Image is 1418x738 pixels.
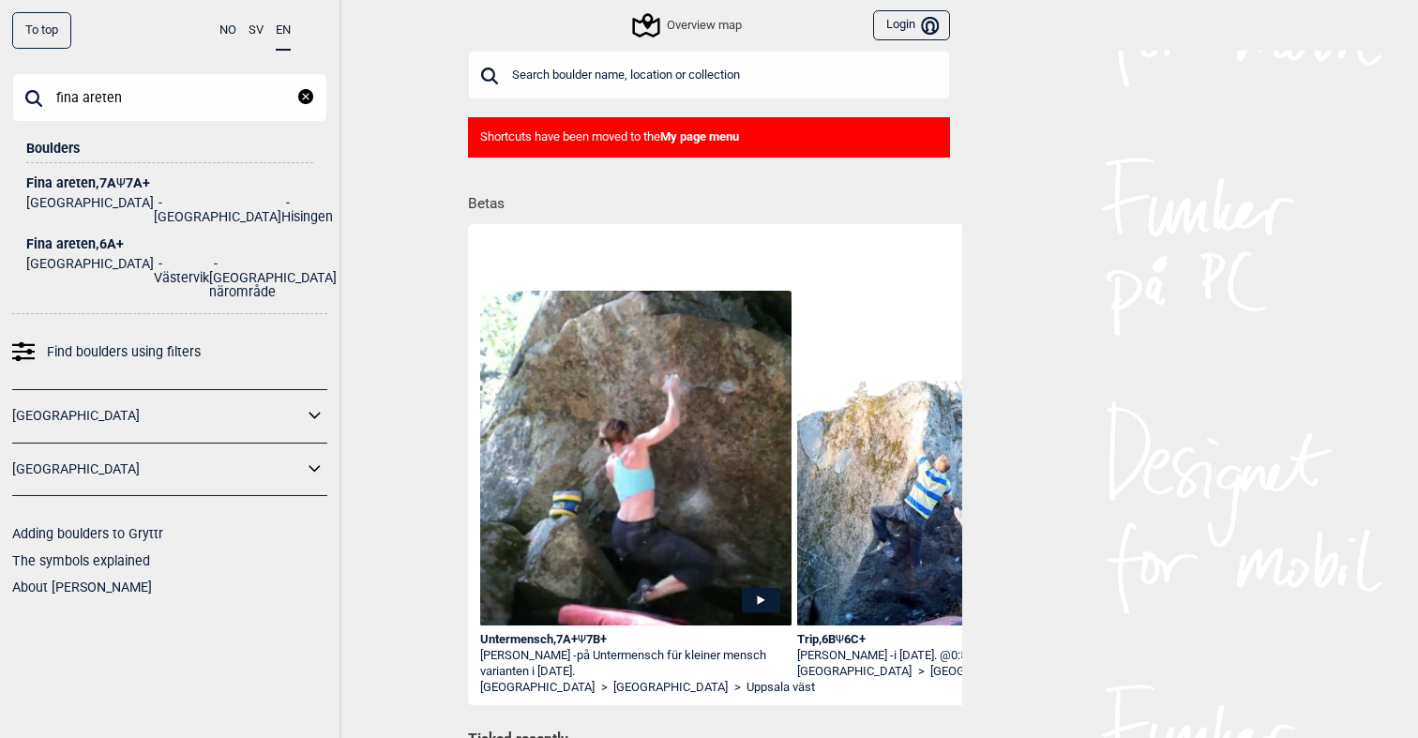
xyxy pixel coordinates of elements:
[26,176,313,190] div: Fina areten , 7A 7A+
[480,632,792,648] div: Untermensch , 7A+ 7B+
[930,664,1045,680] a: [GEOGRAPHIC_DATA]
[613,680,728,696] a: [GEOGRAPHIC_DATA]
[894,648,973,662] span: i [DATE]. @0:59
[12,12,71,49] div: To top
[116,175,126,190] span: Ψ
[154,196,281,224] li: [GEOGRAPHIC_DATA]
[26,122,313,163] div: Boulders
[480,680,595,696] a: [GEOGRAPHIC_DATA]
[12,73,327,122] input: Search boulder name, location or collection
[918,664,925,680] span: >
[480,291,792,626] img: Christina pa Untermensch
[468,182,962,215] h1: Betas
[12,553,150,568] a: The symbols explained
[12,580,152,595] a: About [PERSON_NAME]
[219,12,236,49] button: NO
[281,196,333,224] li: Hisingen
[468,117,950,158] div: Shortcuts have been moved to the
[797,648,1109,664] div: [PERSON_NAME] -
[601,680,608,696] span: >
[276,12,291,51] button: EN
[12,526,163,541] a: Adding boulders to Gryttr
[797,632,1109,648] div: Trip , 6B 6C+
[26,196,154,224] li: [GEOGRAPHIC_DATA]
[47,339,201,366] span: Find boulders using filters
[26,257,154,299] li: [GEOGRAPHIC_DATA]
[734,680,741,696] span: >
[12,339,327,366] a: Find boulders using filters
[747,680,815,696] a: Uppsala väst
[480,648,792,680] div: [PERSON_NAME] -
[660,129,739,143] b: My page menu
[12,402,303,429] a: [GEOGRAPHIC_DATA]
[836,632,844,646] span: Ψ
[873,10,950,41] button: Login
[480,648,766,678] span: på Untermensch für kleiner mensch varianten i [DATE].
[249,12,264,49] button: SV
[578,632,586,646] span: Ψ
[635,14,742,37] div: Overview map
[468,51,950,99] input: Search boulder name, location or collection
[26,237,313,251] div: Fina areten , 6A+
[12,456,303,483] a: [GEOGRAPHIC_DATA]
[797,664,912,680] a: [GEOGRAPHIC_DATA]
[209,257,337,299] li: [GEOGRAPHIC_DATA] närområde
[797,381,1109,626] img: Emil pa Trip
[154,257,209,299] li: Västervik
